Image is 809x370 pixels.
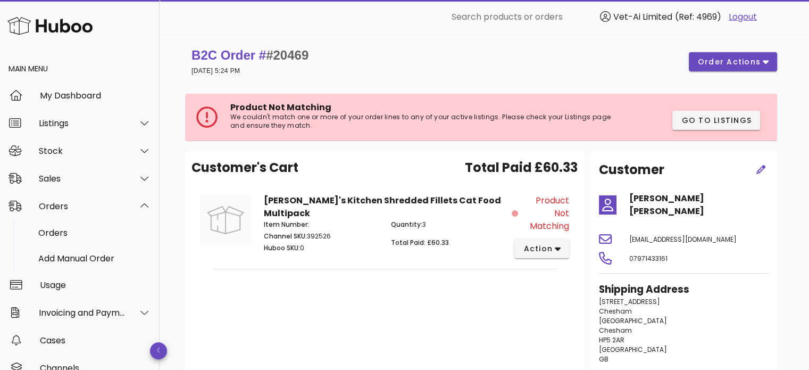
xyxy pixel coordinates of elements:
span: HP5 2AR [599,335,624,344]
div: My Dashboard [40,91,151,101]
span: Total Paid £60.33 [465,158,578,177]
span: Customer's Cart [191,158,298,177]
button: Go to Listings [672,111,760,130]
div: Sales [39,174,126,184]
span: Channel SKU: [264,232,307,241]
button: order actions [689,52,777,71]
span: Product Not Matching [230,101,331,113]
span: Chesham [599,326,632,335]
h3: Shipping Address [599,282,769,297]
span: [GEOGRAPHIC_DATA] [599,316,667,325]
small: [DATE] 5:24 PM [191,67,240,75]
span: Item Number: [264,220,309,229]
div: Add Manual Order [38,253,151,264]
div: Listings [39,118,126,128]
span: Chesham [599,307,632,316]
span: 07971433161 [629,254,668,263]
h4: [PERSON_NAME] [PERSON_NAME] [629,192,769,218]
div: Stock [39,146,126,156]
span: GB [599,355,608,364]
span: [STREET_ADDRESS] [599,297,660,306]
span: Go to Listings [681,115,752,126]
span: [GEOGRAPHIC_DATA] [599,345,667,354]
img: Product Image [200,194,251,245]
span: Huboo SKU: [264,243,300,252]
p: We couldn't match one or more of your order lines to any of your active listings. Please check yo... [230,113,620,130]
h2: Customer [599,160,664,179]
a: Logout [729,11,757,23]
div: Orders [38,228,151,238]
span: Quantity: [391,220,422,229]
span: Product Not Matching [520,194,569,233]
div: Cases [40,335,151,346]
p: 0 [264,243,378,253]
div: Usage [40,280,151,290]
img: Huboo Logo [7,14,93,37]
span: [EMAIL_ADDRESS][DOMAIN_NAME] [629,235,737,244]
span: Total Paid: £60.33 [391,238,449,247]
span: action [523,243,553,254]
p: 3 [391,220,505,229]
p: 392526 [264,232,378,241]
div: Invoicing and Payments [39,308,126,318]
span: Vet-Ai Limited [613,11,672,23]
button: action [514,239,569,258]
strong: [PERSON_NAME]'s Kitchen Shredded Fillets Cat Food Multipack [264,194,501,219]
span: order actions [697,56,761,68]
strong: B2C Order # [191,48,308,62]
div: Orders [39,201,126,211]
span: #20469 [266,48,308,62]
span: (Ref: 4969) [675,11,721,23]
